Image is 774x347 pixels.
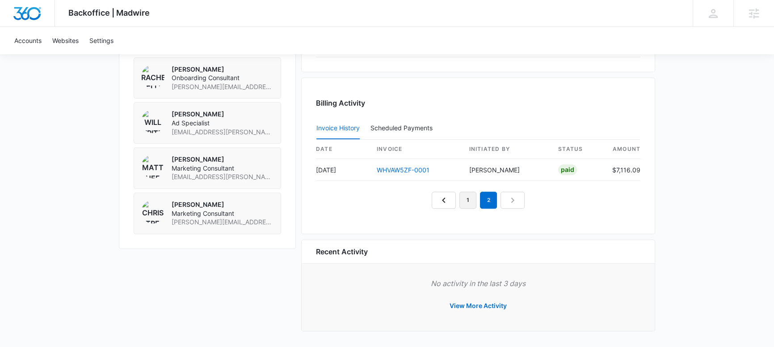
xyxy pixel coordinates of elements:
[316,98,640,108] h3: Billing Activity
[316,159,370,181] td: [DATE]
[551,140,605,159] th: status
[605,140,640,159] th: amount
[441,295,516,317] button: View More Activity
[316,118,360,139] button: Invoice History
[172,218,273,227] span: [PERSON_NAME][EMAIL_ADDRESS][DOMAIN_NAME]
[68,8,150,17] span: Backoffice | Madwire
[172,128,273,137] span: [EMAIL_ADDRESS][PERSON_NAME][DOMAIN_NAME]
[316,278,640,289] p: No activity in the last 3 days
[558,164,577,175] div: Paid
[172,164,273,173] span: Marketing Consultant
[462,159,551,181] td: [PERSON_NAME]
[462,140,551,159] th: Initiated By
[432,192,456,209] a: Previous Page
[480,192,497,209] em: 2
[141,110,164,133] img: Will Fritz
[605,159,640,181] td: $7,116.09
[47,27,84,54] a: Websites
[141,155,164,178] img: Matt Sheffer
[316,246,368,257] h6: Recent Activity
[9,27,47,54] a: Accounts
[172,200,273,209] p: [PERSON_NAME]
[172,119,273,128] span: Ad Specialist
[316,140,370,159] th: date
[377,166,429,174] a: WHVAW5ZF-0001
[172,155,273,164] p: [PERSON_NAME]
[172,82,273,91] span: [PERSON_NAME][EMAIL_ADDRESS][PERSON_NAME][DOMAIN_NAME]
[459,192,476,209] a: Page 1
[172,110,273,119] p: [PERSON_NAME]
[432,192,525,209] nav: Pagination
[370,125,436,131] div: Scheduled Payments
[84,27,119,54] a: Settings
[172,65,273,74] p: [PERSON_NAME]
[172,172,273,181] span: [EMAIL_ADDRESS][PERSON_NAME][DOMAIN_NAME]
[172,73,273,82] span: Onboarding Consultant
[141,200,164,223] img: Chris Street
[172,209,273,218] span: Marketing Consultant
[370,140,462,159] th: invoice
[141,65,164,88] img: Rachel Bellio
